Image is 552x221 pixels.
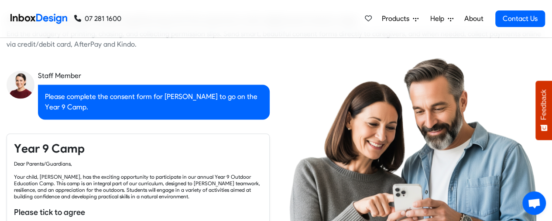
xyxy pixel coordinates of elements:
div: Please complete the consent form for [PERSON_NAME] to go on the Year 9 Camp. [38,85,270,119]
button: Feedback - Show survey [535,81,552,140]
a: Contact Us [495,10,545,27]
img: staff_avatar.png [7,71,34,99]
div: Staff Member [38,71,270,81]
div: Dear Parents/Guardians, Your child, [PERSON_NAME], has the exciting opportunity to participate in... [14,160,262,199]
span: Products [382,14,413,24]
h6: Please tick to agree [14,206,262,218]
a: Open chat [522,191,546,215]
a: 07 281 1600 [74,14,121,24]
span: Feedback [540,89,548,120]
a: About [462,10,486,27]
a: Help [427,10,457,27]
h4: Year 9 Camp [14,141,262,156]
a: Products [378,10,422,27]
span: Help [430,14,448,24]
div: End the drudgery of printing, chasing, and collecting permission slips. Send smart, beautiful con... [7,29,545,50]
